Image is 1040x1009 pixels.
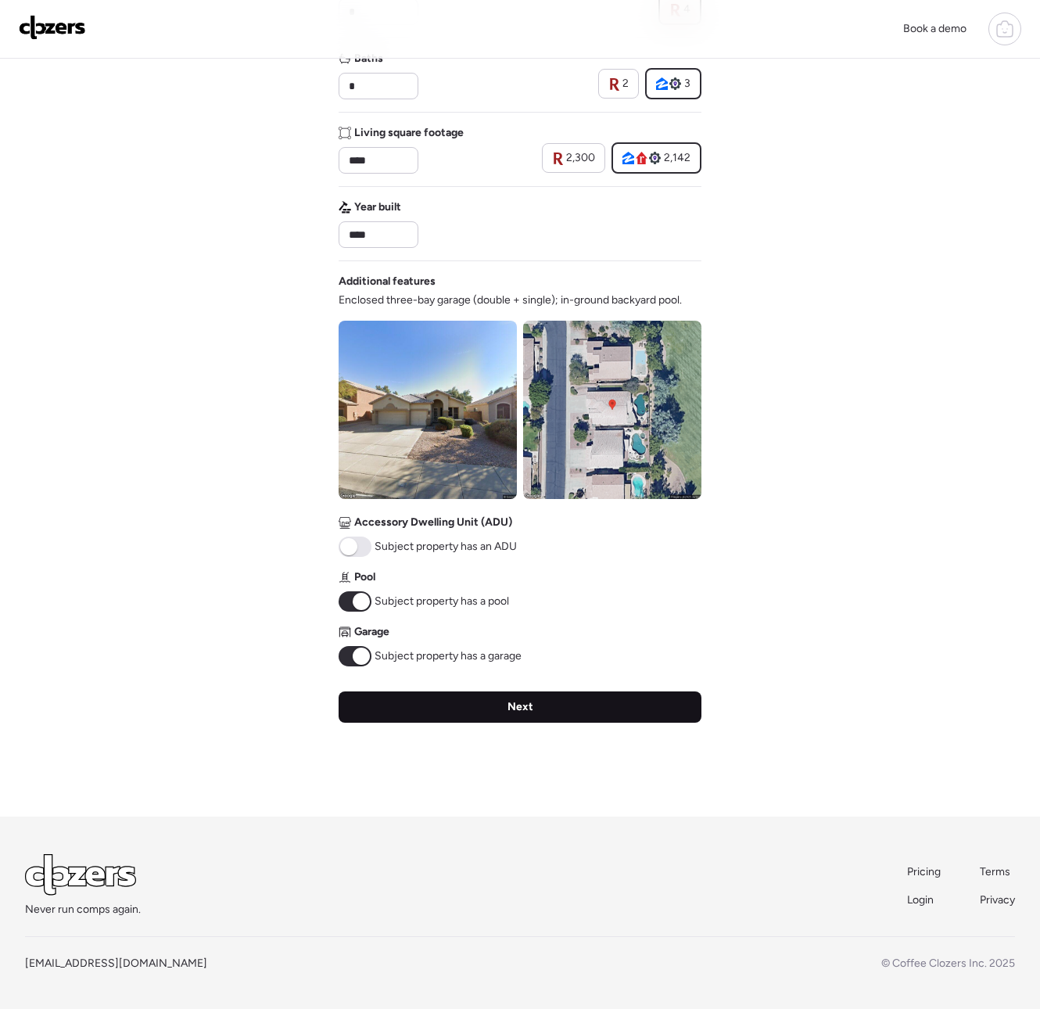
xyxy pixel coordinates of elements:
a: Privacy [980,892,1015,908]
span: Pool [354,569,375,585]
span: 2 [622,76,629,92]
span: 3 [684,76,690,92]
span: Living square footage [354,125,464,141]
span: Terms [980,865,1010,878]
span: Subject property has a garage [375,648,522,664]
span: 2,142 [664,150,690,166]
span: Subject property has a pool [375,594,509,609]
span: Subject property has an ADU [375,539,517,555]
span: Never run comps again. [25,902,141,917]
a: Pricing [907,864,942,880]
img: Logo [19,15,86,40]
span: Privacy [980,893,1015,907]
a: Terms [980,864,1015,880]
span: 2,300 [566,150,595,166]
span: Next [507,699,533,715]
a: Login [907,892,942,908]
span: Enclosed three-bay garage (double + single); in-ground backyard pool. [339,293,682,308]
span: Garage [354,624,389,640]
span: Accessory Dwelling Unit (ADU) [354,515,512,530]
span: Book a demo [903,22,966,35]
span: Year built [354,199,401,215]
a: [EMAIL_ADDRESS][DOMAIN_NAME] [25,957,207,970]
span: Baths [354,51,383,66]
span: © Coffee Clozers Inc. 2025 [881,957,1015,970]
img: Logo Light [25,854,136,896]
span: Additional features [339,274,436,289]
span: Pricing [907,865,941,878]
span: Login [907,893,934,907]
